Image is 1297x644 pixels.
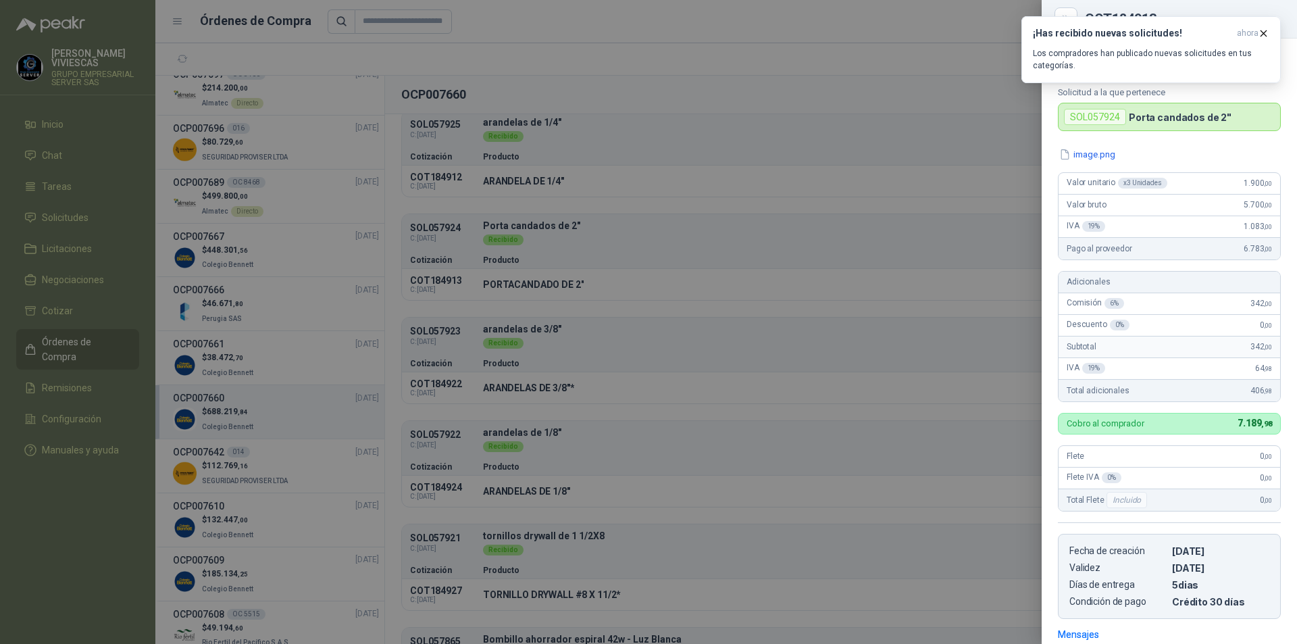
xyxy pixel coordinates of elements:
[1172,596,1269,608] p: Crédito 30 días
[1107,492,1147,508] div: Incluido
[1264,180,1272,187] span: ,00
[1250,299,1272,308] span: 342
[1237,28,1258,39] span: ahora
[1244,200,1272,209] span: 5.700
[1110,320,1129,330] div: 0 %
[1264,223,1272,230] span: ,00
[1102,472,1121,483] div: 0 %
[1264,474,1272,482] span: ,00
[1244,244,1272,253] span: 6.783
[1067,342,1096,351] span: Subtotal
[1264,322,1272,329] span: ,00
[1067,363,1105,374] span: IVA
[1264,387,1272,395] span: ,98
[1067,472,1121,483] span: Flete IVA
[1244,222,1272,231] span: 1.083
[1067,320,1129,330] span: Descuento
[1118,178,1167,189] div: x 3 Unidades
[1250,386,1272,395] span: 406
[1067,244,1132,253] span: Pago al proveedor
[1264,453,1272,460] span: ,00
[1172,562,1269,574] p: [DATE]
[1172,579,1269,591] p: 5 dias
[1059,272,1280,293] div: Adicionales
[1067,419,1144,428] p: Cobro al comprador
[1021,16,1281,83] button: ¡Has recibido nuevas solicitudes!ahora Los compradores han publicado nuevas solicitudes en tus ca...
[1058,147,1117,162] button: image.png
[1244,178,1272,188] span: 1.900
[1067,451,1084,461] span: Flete
[1264,201,1272,209] span: ,00
[1064,109,1126,125] div: SOL057924
[1238,418,1272,428] span: 7.189
[1067,200,1106,209] span: Valor bruto
[1069,596,1167,608] p: Condición de pago
[1069,545,1167,557] p: Fecha de creación
[1082,363,1106,374] div: 19 %
[1067,492,1150,508] span: Total Flete
[1104,298,1124,309] div: 6 %
[1058,11,1074,27] button: Close
[1172,545,1269,557] p: [DATE]
[1260,320,1272,330] span: 0
[1129,112,1231,123] p: Porta candados de 2"
[1260,451,1272,461] span: 0
[1067,221,1105,232] span: IVA
[1085,12,1281,26] div: COT184913
[1058,627,1099,642] div: Mensajes
[1260,495,1272,505] span: 0
[1059,380,1280,401] div: Total adicionales
[1069,562,1167,574] p: Validez
[1264,365,1272,372] span: ,98
[1264,300,1272,307] span: ,00
[1033,28,1231,39] h3: ¡Has recibido nuevas solicitudes!
[1261,420,1272,428] span: ,98
[1260,473,1272,482] span: 0
[1067,298,1124,309] span: Comisión
[1264,497,1272,504] span: ,00
[1250,342,1272,351] span: 342
[1067,178,1167,189] span: Valor unitario
[1255,364,1272,373] span: 64
[1082,221,1106,232] div: 19 %
[1033,47,1269,72] p: Los compradores han publicado nuevas solicitudes en tus categorías.
[1264,245,1272,253] span: ,00
[1069,579,1167,591] p: Días de entrega
[1264,343,1272,351] span: ,00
